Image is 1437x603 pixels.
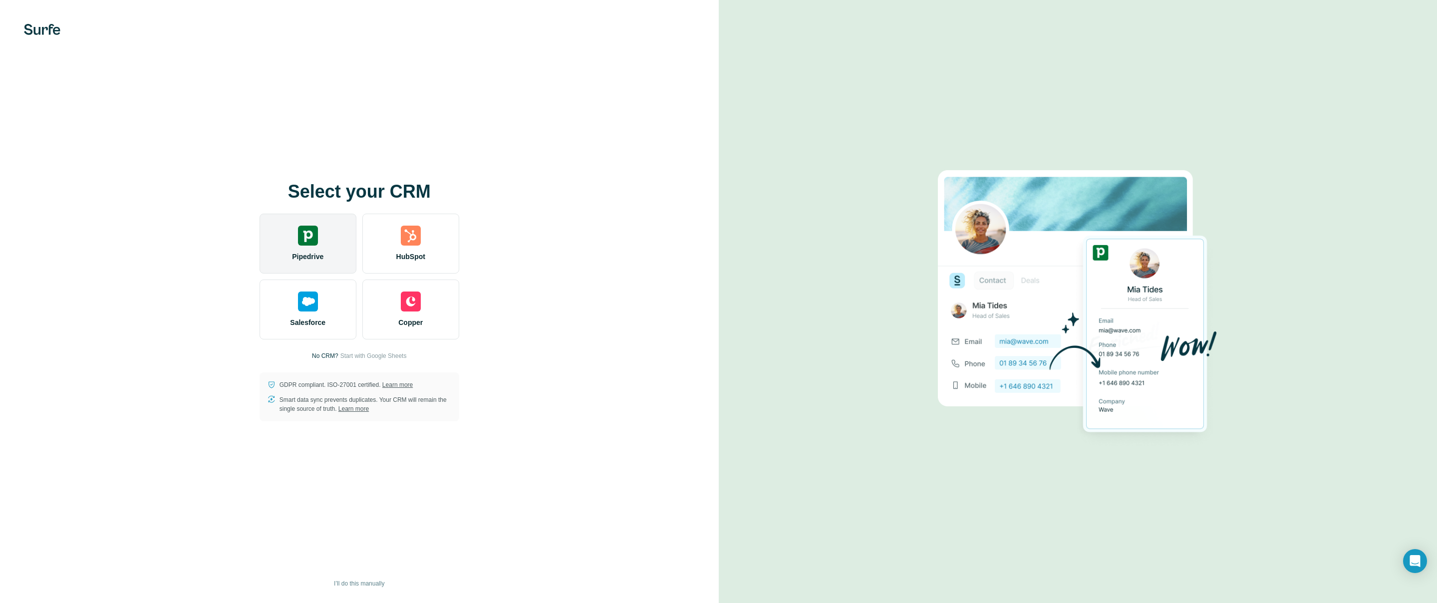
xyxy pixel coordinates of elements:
span: Pipedrive [292,252,323,262]
span: Copper [398,317,423,327]
h1: Select your CRM [260,182,459,202]
a: Learn more [382,381,413,388]
span: Salesforce [290,317,325,327]
button: Start with Google Sheets [340,351,407,360]
img: hubspot's logo [401,226,421,246]
span: I’ll do this manually [334,579,384,588]
p: Smart data sync prevents duplicates. Your CRM will remain the single source of truth. [280,395,451,413]
img: pipedrive's logo [298,226,318,246]
img: Surfe's logo [24,24,60,35]
p: No CRM? [312,351,338,360]
span: HubSpot [396,252,425,262]
img: PIPEDRIVE image [938,153,1217,450]
button: I’ll do this manually [327,576,391,591]
a: Learn more [338,405,369,412]
img: salesforce's logo [298,292,318,311]
img: copper's logo [401,292,421,311]
p: GDPR compliant. ISO-27001 certified. [280,380,413,389]
div: Open Intercom Messenger [1403,549,1427,573]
